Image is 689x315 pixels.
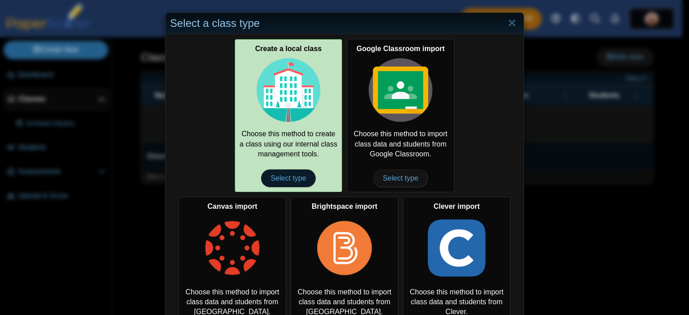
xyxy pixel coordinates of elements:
b: Clever import [433,203,480,210]
a: Google Classroom import Choose this method to import class data and students from Google Classroo... [347,39,454,192]
a: Close [505,16,519,31]
div: Choose this method to create a class using our internal class management tools. [235,39,342,192]
img: class-type-google-classroom.svg [369,58,432,122]
b: Create a local class [255,45,322,52]
a: Create a local class Choose this method to create a class using our internal class management too... [235,39,342,192]
span: Select type [261,169,315,187]
img: class-type-local.svg [257,58,320,122]
img: class-type-canvas.png [201,216,264,280]
div: Select a class type [166,13,523,34]
div: Choose this method to import class data and students from Google Classroom. [347,39,454,192]
span: Select type [373,169,427,187]
img: class-type-clever.png [425,216,488,280]
b: Brightspace import [312,203,378,210]
b: Canvas import [207,203,257,210]
b: Google Classroom import [357,45,445,52]
img: class-type-brightspace.png [313,216,376,280]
